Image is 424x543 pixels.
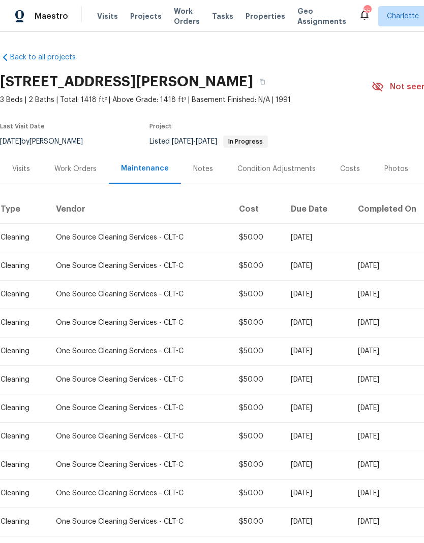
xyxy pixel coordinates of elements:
div: [DATE] [291,232,342,243]
span: Tasks [212,13,233,20]
div: One Source Cleaning Services - CLT-C [56,488,223,498]
div: Cleaning [1,375,40,385]
div: [DATE] [291,488,342,498]
div: One Source Cleaning Services - CLT-C [56,318,223,328]
div: One Source Cleaning Services - CLT-C [56,289,223,299]
span: [DATE] [196,138,217,145]
span: Maestro [35,11,68,21]
div: $50.00 [239,488,275,498]
div: Visits [12,164,30,174]
span: Projects [130,11,162,21]
div: $50.00 [239,375,275,385]
div: Cleaning [1,261,40,271]
div: [DATE] [291,403,342,413]
div: $50.00 [239,517,275,527]
div: Cleaning [1,232,40,243]
div: Cleaning [1,346,40,356]
span: - [172,138,217,145]
div: [DATE] [291,375,342,385]
span: Charlotte [387,11,419,21]
th: Vendor [48,195,231,223]
div: $50.00 [239,318,275,328]
div: 55 [364,6,371,16]
button: Copy Address [253,73,271,91]
span: Work Orders [174,6,200,26]
div: $50.00 [239,431,275,442]
div: [DATE] [291,261,342,271]
div: Work Orders [54,164,97,174]
div: $50.00 [239,289,275,299]
div: One Source Cleaning Services - CLT-C [56,517,223,527]
div: One Source Cleaning Services - CLT-C [56,375,223,385]
div: [DATE] [291,431,342,442]
span: Visits [97,11,118,21]
div: One Source Cleaning Services - CLT-C [56,431,223,442]
div: [DATE] [291,318,342,328]
th: Due Date [283,195,350,223]
div: Condition Adjustments [237,164,316,174]
div: One Source Cleaning Services - CLT-C [56,232,223,243]
span: In Progress [224,139,267,145]
div: [DATE] [291,346,342,356]
span: Geo Assignments [297,6,346,26]
div: One Source Cleaning Services - CLT-C [56,460,223,470]
div: [DATE] [291,517,342,527]
div: One Source Cleaning Services - CLT-C [56,261,223,271]
div: $50.00 [239,232,275,243]
div: Cleaning [1,318,40,328]
div: $50.00 [239,403,275,413]
th: Cost [231,195,283,223]
div: Maintenance [121,163,169,174]
div: $50.00 [239,346,275,356]
div: Costs [340,164,360,174]
div: Notes [193,164,213,174]
div: One Source Cleaning Services - CLT-C [56,346,223,356]
span: Properties [246,11,285,21]
div: Cleaning [1,460,40,470]
div: Cleaning [1,517,40,527]
div: [DATE] [291,460,342,470]
div: Cleaning [1,431,40,442]
div: $50.00 [239,460,275,470]
span: Listed [149,138,268,145]
div: Cleaning [1,488,40,498]
div: Cleaning [1,289,40,299]
span: Project [149,123,172,129]
div: [DATE] [291,289,342,299]
span: [DATE] [172,138,193,145]
div: One Source Cleaning Services - CLT-C [56,403,223,413]
div: $50.00 [239,261,275,271]
div: Cleaning [1,403,40,413]
div: Photos [384,164,408,174]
